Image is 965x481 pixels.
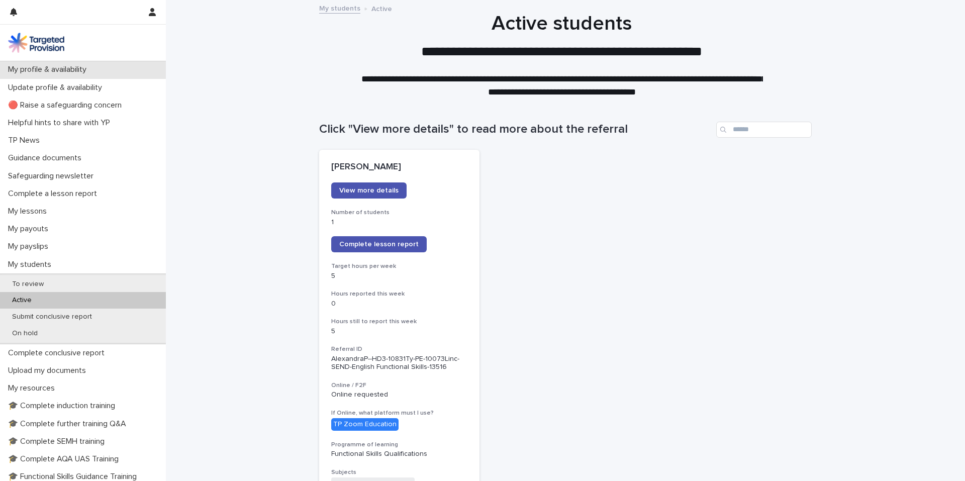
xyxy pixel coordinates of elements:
[4,83,110,92] p: Update profile & availability
[331,418,399,431] div: TP Zoom Education
[4,454,127,464] p: 🎓 Complete AQA UAS Training
[716,122,812,138] input: Search
[331,450,467,458] p: Functional Skills Qualifications
[4,171,102,181] p: Safeguarding newsletter
[4,101,130,110] p: 🔴 Raise a safeguarding concern
[4,65,94,74] p: My profile & availability
[331,327,467,336] p: 5
[4,419,134,429] p: 🎓 Complete further training Q&A
[331,290,467,298] h3: Hours reported this week
[331,468,467,476] h3: Subjects
[4,224,56,234] p: My payouts
[331,272,467,280] p: 5
[331,381,467,390] h3: Online / F2F
[4,280,52,288] p: To review
[4,383,63,393] p: My resources
[331,162,467,173] p: [PERSON_NAME]
[4,242,56,251] p: My payslips
[331,355,467,372] p: AlexandraP--HD3-10831Ty-PE-10073Linc-SEND-English Functional Skills-13516
[331,409,467,417] h3: If Online, what platform must I use?
[4,136,48,145] p: TP News
[331,345,467,353] h3: Referral ID
[4,189,105,199] p: Complete a lesson report
[4,437,113,446] p: 🎓 Complete SEMH training
[4,401,123,411] p: 🎓 Complete induction training
[331,441,467,449] h3: Programme of learning
[4,296,40,305] p: Active
[4,329,46,338] p: On hold
[331,391,467,399] p: Online requested
[4,313,100,321] p: Submit conclusive report
[4,118,118,128] p: Helpful hints to share with YP
[331,209,467,217] h3: Number of students
[331,182,407,199] a: View more details
[4,348,113,358] p: Complete conclusive report
[4,153,89,163] p: Guidance documents
[319,122,712,137] h1: Click "View more details" to read more about the referral
[4,260,59,269] p: My students
[319,2,360,14] a: My students
[339,187,399,194] span: View more details
[4,207,55,216] p: My lessons
[339,241,419,248] span: Complete lesson report
[316,12,808,36] h1: Active students
[331,262,467,270] h3: Target hours per week
[8,33,64,53] img: M5nRWzHhSzIhMunXDL62
[331,218,467,227] p: 1
[371,3,392,14] p: Active
[4,366,94,375] p: Upload my documents
[331,318,467,326] h3: Hours still to report this week
[331,236,427,252] a: Complete lesson report
[331,300,467,308] p: 0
